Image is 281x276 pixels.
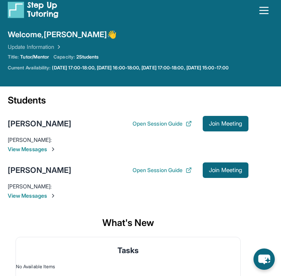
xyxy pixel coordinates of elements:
[8,165,71,176] div: [PERSON_NAME]
[117,245,139,256] span: Tasks
[8,145,248,153] span: View Messages
[203,162,248,178] button: Join Meeting
[8,94,248,111] div: Students
[8,65,50,71] span: Current Availability:
[20,54,49,60] span: Tutor/Mentor
[52,65,228,71] a: [DATE] 17:00-18:00, [DATE] 16:00-18:00, [DATE] 17:00-18:00, [DATE] 15:00-17:00
[133,120,192,128] button: Open Session Guide
[8,1,59,18] img: logo
[8,183,52,190] span: [PERSON_NAME] :
[8,54,19,60] span: Title:
[8,209,248,237] div: What's New
[8,118,71,129] div: [PERSON_NAME]
[133,166,192,174] button: Open Session Guide
[54,43,62,51] img: Chevron Right
[8,192,248,200] span: View Messages
[8,43,62,51] a: Update Information
[253,248,275,270] button: chat-button
[16,264,240,270] div: No Available Items
[53,54,75,60] span: Capacity:
[8,136,52,143] span: [PERSON_NAME] :
[50,146,56,152] img: Chevron-Right
[203,116,248,131] button: Join Meeting
[50,193,56,199] img: Chevron-Right
[209,168,242,172] span: Join Meeting
[8,29,117,40] span: Welcome, [PERSON_NAME] 👋
[209,121,242,126] span: Join Meeting
[76,54,99,60] span: 2 Students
